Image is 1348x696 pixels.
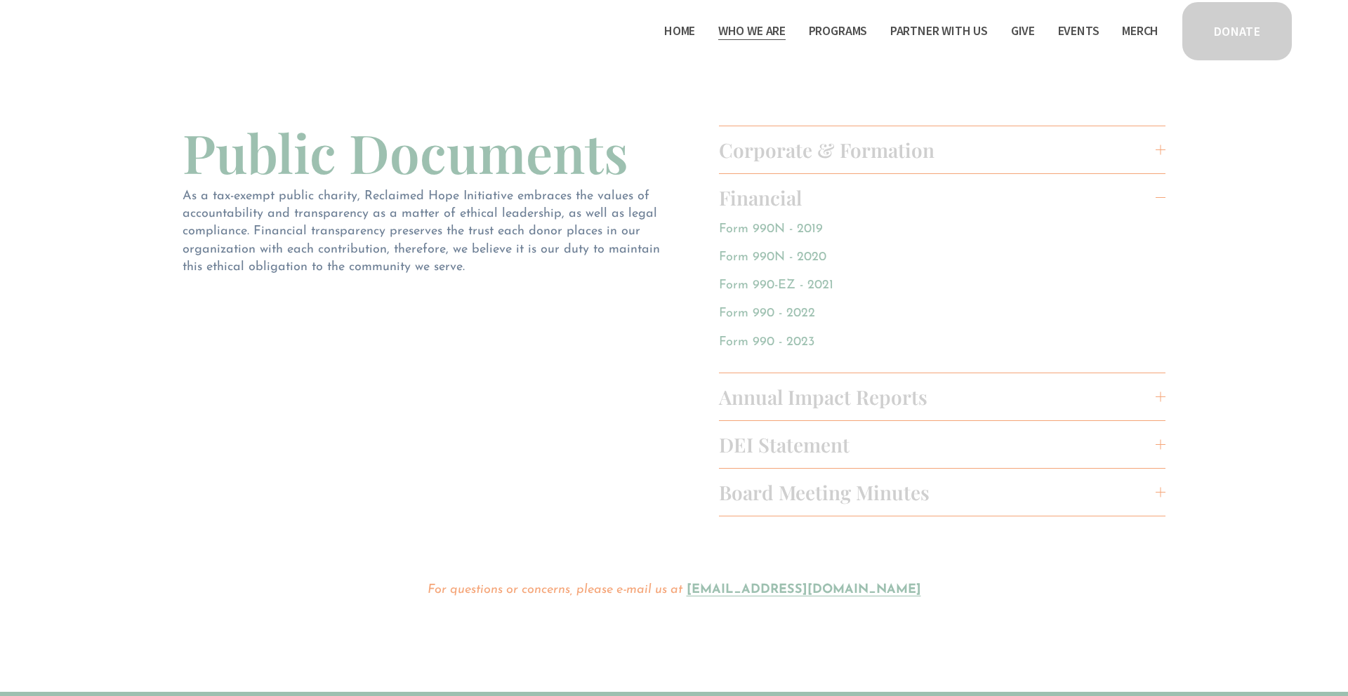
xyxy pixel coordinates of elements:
[1058,20,1099,42] a: Events
[183,116,628,187] span: Public Documents
[719,384,1156,410] span: Annual Impact Reports
[719,126,1165,173] button: Corporate & Formation
[809,20,868,42] a: folder dropdown
[718,20,786,42] a: folder dropdown
[719,251,826,264] a: Form 990N - 2020
[809,21,868,41] span: Programs
[719,373,1165,420] button: Annual Impact Reports
[183,190,664,274] span: As a tax-exempt public charity, Reclaimed Hope Initiative embraces the values of accountability a...
[719,336,814,349] a: Form 990 - 2023
[664,20,695,42] a: Home
[719,223,823,236] a: Form 990N - 2019
[719,279,833,292] a: Form 990-EZ - 2021
[719,431,1156,457] span: DEI Statement
[890,21,988,41] span: Partner With Us
[1011,20,1035,42] a: Give
[719,479,1156,505] span: Board Meeting Minutes
[687,584,921,596] a: [EMAIL_ADDRESS][DOMAIN_NAME]
[1122,20,1158,42] a: Merch
[719,421,1165,468] button: DEI Statement
[719,137,1156,163] span: Corporate & Formation
[719,307,815,320] a: Form 990 - 2022
[890,20,988,42] a: folder dropdown
[719,174,1165,221] button: Financial
[719,185,1156,210] span: Financial
[719,469,1165,516] button: Board Meeting Minutes
[718,21,786,41] span: Who We Are
[428,584,682,596] em: For questions or concerns, please e-mail us at
[719,221,1165,373] div: Financial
